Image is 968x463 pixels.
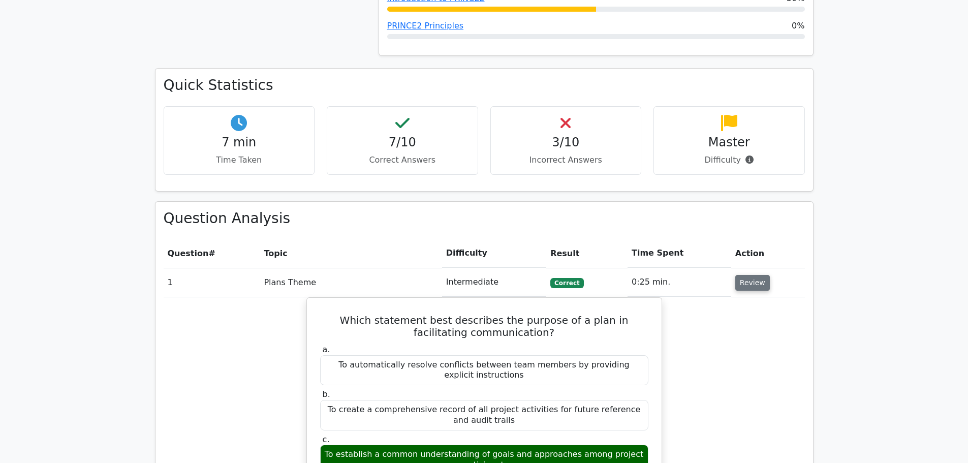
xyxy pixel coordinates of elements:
[323,389,330,399] span: b.
[499,135,633,150] h4: 3/10
[168,249,209,258] span: Question
[164,268,260,297] td: 1
[164,210,805,227] h3: Question Analysis
[628,239,731,268] th: Time Spent
[320,355,648,386] div: To automatically resolve conflicts between team members by providing explicit instructions
[172,154,306,166] p: Time Taken
[550,278,583,288] span: Correct
[731,239,805,268] th: Action
[662,154,796,166] p: Difficulty
[323,345,330,354] span: a.
[335,135,470,150] h4: 7/10
[662,135,796,150] h4: Master
[164,77,805,94] h3: Quick Statistics
[164,239,260,268] th: #
[499,154,633,166] p: Incorrect Answers
[319,314,649,338] h5: Which statement best describes the purpose of a plan in facilitating communication?
[172,135,306,150] h4: 7 min
[442,268,546,297] td: Intermediate
[387,21,464,30] a: PRINCE2 Principles
[260,239,442,268] th: Topic
[628,268,731,297] td: 0:25 min.
[546,239,628,268] th: Result
[792,20,804,32] span: 0%
[442,239,546,268] th: Difficulty
[335,154,470,166] p: Correct Answers
[323,435,330,444] span: c.
[735,275,770,291] button: Review
[260,268,442,297] td: Plans Theme
[320,400,648,430] div: To create a comprehensive record of all project activities for future reference and audit trails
